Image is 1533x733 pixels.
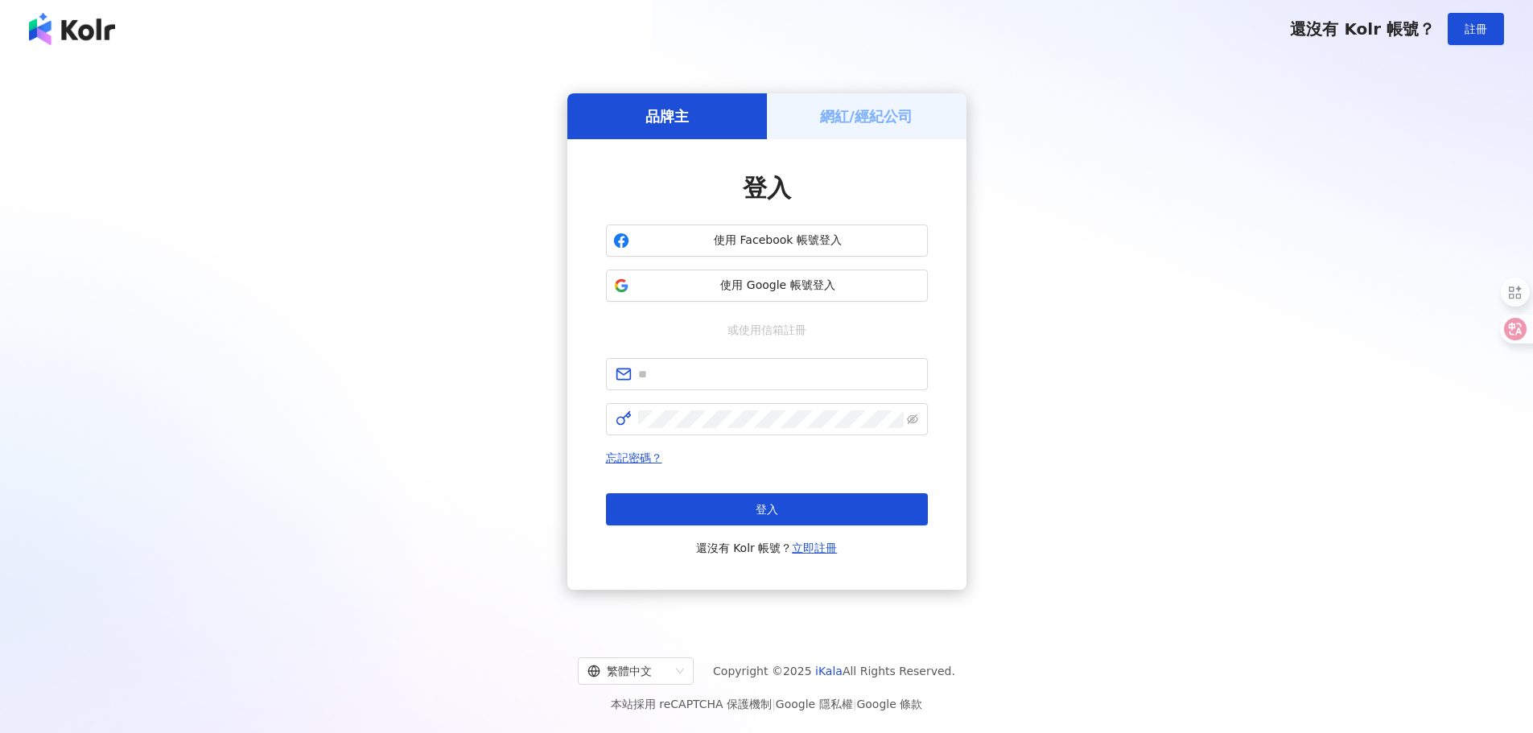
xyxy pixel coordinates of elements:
[587,658,670,684] div: 繁體中文
[792,542,837,554] a: 立即註冊
[820,106,913,126] h5: 網紅/經紀公司
[636,233,921,249] span: 使用 Facebook 帳號登入
[743,174,791,202] span: 登入
[606,270,928,302] button: 使用 Google 帳號登入
[1465,23,1487,35] span: 註冊
[696,538,838,558] span: 還沒有 Kolr 帳號？
[645,106,689,126] h5: 品牌主
[907,414,918,425] span: eye-invisible
[772,698,776,710] span: |
[853,698,857,710] span: |
[756,503,778,516] span: 登入
[713,661,955,681] span: Copyright © 2025 All Rights Reserved.
[611,694,922,714] span: 本站採用 reCAPTCHA 保護機制
[716,321,818,339] span: 或使用信箱註冊
[815,665,843,677] a: iKala
[1448,13,1504,45] button: 註冊
[856,698,922,710] a: Google 條款
[636,278,921,294] span: 使用 Google 帳號登入
[776,698,853,710] a: Google 隱私權
[29,13,115,45] img: logo
[1290,19,1435,39] span: 還沒有 Kolr 帳號？
[606,451,662,464] a: 忘記密碼？
[606,224,928,257] button: 使用 Facebook 帳號登入
[606,493,928,525] button: 登入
